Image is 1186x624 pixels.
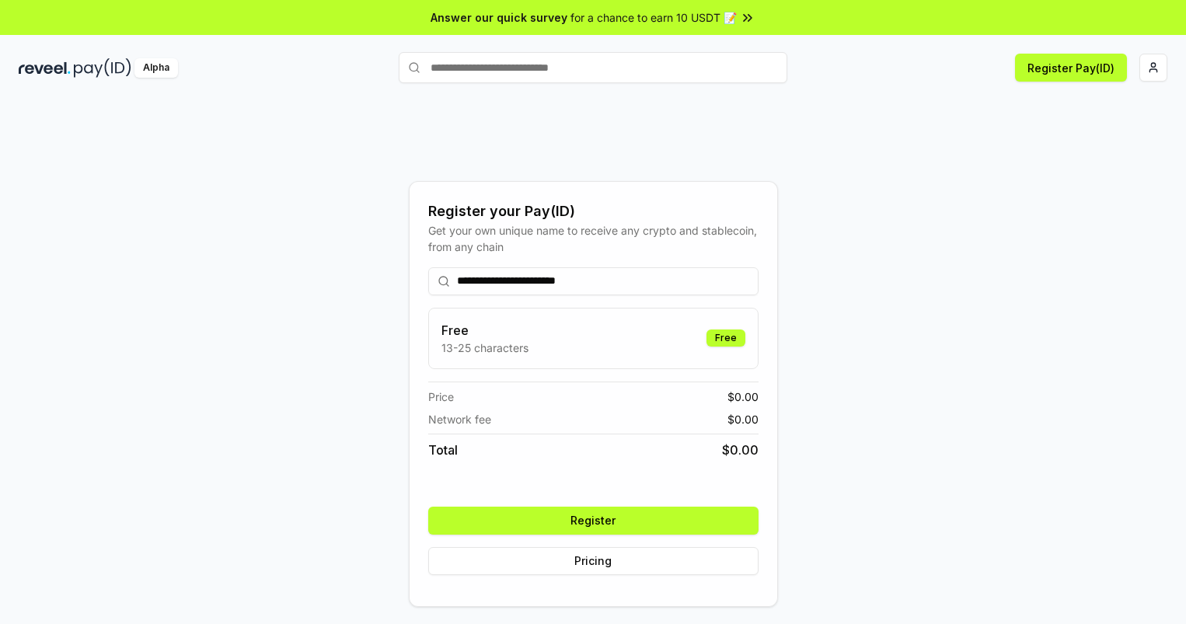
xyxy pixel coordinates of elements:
[428,547,759,575] button: Pricing
[1015,54,1127,82] button: Register Pay(ID)
[570,9,737,26] span: for a chance to earn 10 USDT 📝
[74,58,131,78] img: pay_id
[428,411,491,427] span: Network fee
[727,411,759,427] span: $ 0.00
[727,389,759,405] span: $ 0.00
[19,58,71,78] img: reveel_dark
[441,340,528,356] p: 13-25 characters
[431,9,567,26] span: Answer our quick survey
[441,321,528,340] h3: Free
[428,200,759,222] div: Register your Pay(ID)
[722,441,759,459] span: $ 0.00
[428,507,759,535] button: Register
[428,441,458,459] span: Total
[428,222,759,255] div: Get your own unique name to receive any crypto and stablecoin, from any chain
[428,389,454,405] span: Price
[134,58,178,78] div: Alpha
[706,329,745,347] div: Free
